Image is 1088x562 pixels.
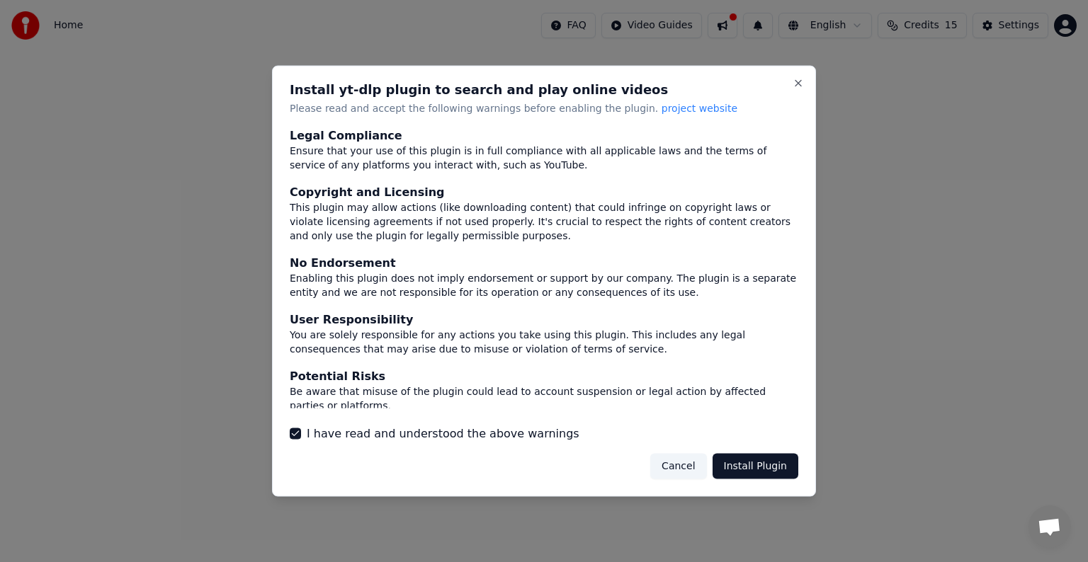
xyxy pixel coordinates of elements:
div: User Responsibility [290,311,798,328]
div: Potential Risks [290,367,798,384]
div: You are solely responsible for any actions you take using this plugin. This includes any legal co... [290,328,798,356]
div: This plugin may allow actions (like downloading content) that could infringe on copyright laws or... [290,200,798,243]
div: Enabling this plugin does not imply endorsement or support by our company. The plugin is a separa... [290,271,798,299]
button: Install Plugin [713,453,798,478]
span: project website [662,103,737,114]
button: Cancel [650,453,706,478]
label: I have read and understood the above warnings [307,425,579,442]
div: No Endorsement [290,254,798,271]
div: Legal Compliance [290,127,798,144]
h2: Install yt-dlp plugin to search and play online videos [290,84,798,96]
div: Be aware that misuse of the plugin could lead to account suspension or legal action by affected p... [290,384,798,413]
div: Ensure that your use of this plugin is in full compliance with all applicable laws and the terms ... [290,144,798,172]
p: Please read and accept the following warnings before enabling the plugin. [290,102,798,116]
div: Copyright and Licensing [290,183,798,200]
